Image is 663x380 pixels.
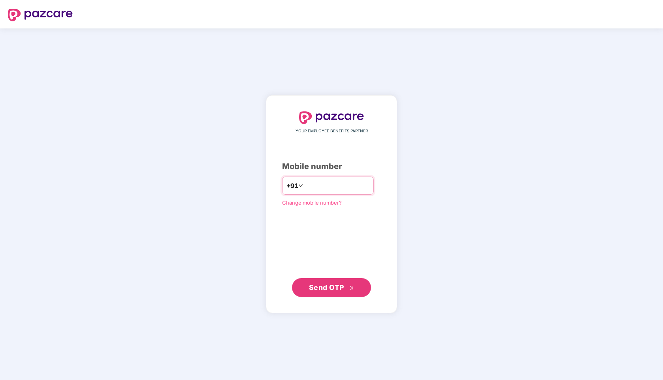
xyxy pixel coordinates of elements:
img: logo [8,9,73,21]
span: double-right [349,286,354,291]
a: Change mobile number? [282,199,342,206]
span: Send OTP [309,283,344,292]
span: +91 [286,181,298,191]
img: logo [299,111,364,124]
div: Mobile number [282,160,381,173]
button: Send OTPdouble-right [292,278,371,297]
span: YOUR EMPLOYEE BENEFITS PARTNER [296,128,368,134]
span: down [298,183,303,188]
